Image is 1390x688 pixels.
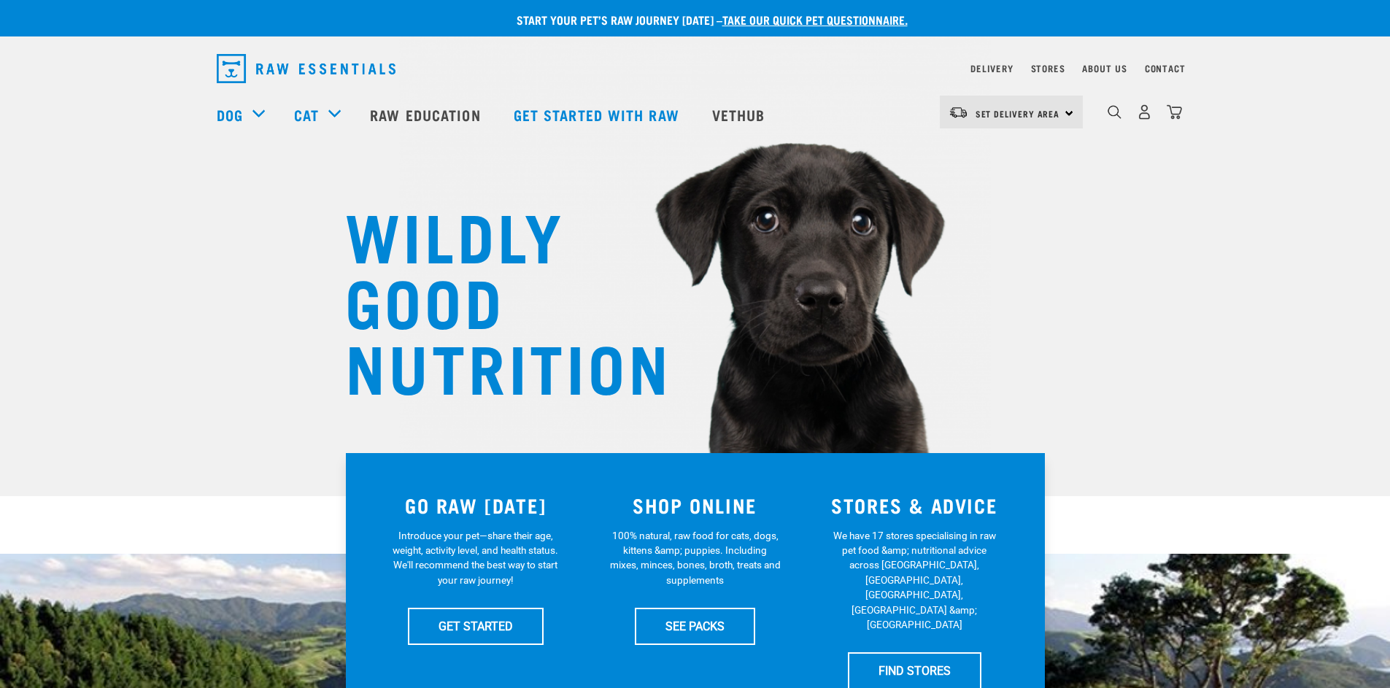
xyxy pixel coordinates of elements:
[217,54,395,83] img: Raw Essentials Logo
[1145,66,1186,71] a: Contact
[390,528,561,588] p: Introduce your pet—share their age, weight, activity level, and health status. We'll recommend th...
[294,104,319,125] a: Cat
[970,66,1013,71] a: Delivery
[829,528,1000,633] p: We have 17 stores specialising in raw pet food &amp; nutritional advice across [GEOGRAPHIC_DATA],...
[698,85,784,144] a: Vethub
[1137,104,1152,120] img: user.png
[345,201,637,398] h1: WILDLY GOOD NUTRITION
[499,85,698,144] a: Get started with Raw
[1108,105,1121,119] img: home-icon-1@2x.png
[609,528,781,588] p: 100% natural, raw food for cats, dogs, kittens &amp; puppies. Including mixes, minces, bones, bro...
[814,494,1016,517] h3: STORES & ADVICE
[949,106,968,119] img: van-moving.png
[375,494,577,517] h3: GO RAW [DATE]
[976,111,1060,116] span: Set Delivery Area
[408,608,544,644] a: GET STARTED
[635,608,755,644] a: SEE PACKS
[205,48,1186,89] nav: dropdown navigation
[1167,104,1182,120] img: home-icon@2x.png
[722,16,908,23] a: take our quick pet questionnaire.
[1031,66,1065,71] a: Stores
[594,494,796,517] h3: SHOP ONLINE
[217,104,243,125] a: Dog
[355,85,498,144] a: Raw Education
[1082,66,1127,71] a: About Us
